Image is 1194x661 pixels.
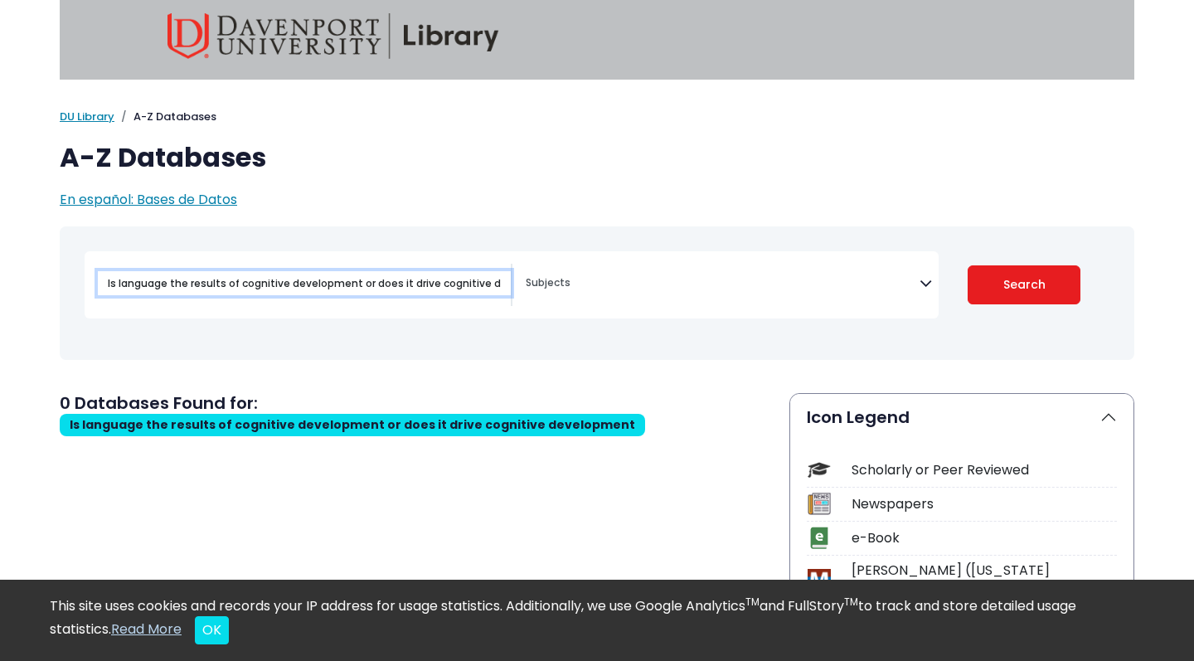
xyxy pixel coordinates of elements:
[526,278,920,291] textarea: Search
[790,394,1133,440] button: Icon Legend
[98,271,511,295] input: Search database by title or keyword
[808,569,830,591] img: Icon MeL (Michigan electronic Library)
[60,109,1134,125] nav: breadcrumb
[844,595,858,609] sup: TM
[167,13,499,59] img: Davenport University Library
[50,596,1144,644] div: This site uses cookies and records your IP address for usage statistics. Additionally, we use Goo...
[70,416,635,433] span: Is language the results of cognitive development or does it drive cognitive development
[852,494,1117,514] div: Newspapers
[114,109,216,125] li: A-Z Databases
[808,459,830,481] img: Icon Scholarly or Peer Reviewed
[745,595,760,609] sup: TM
[808,493,830,515] img: Icon Newspapers
[852,561,1117,600] div: [PERSON_NAME] ([US_STATE] electronic Library)
[195,616,229,644] button: Close
[60,142,1134,173] h1: A-Z Databases
[60,391,258,415] span: 0 Databases Found for:
[808,527,830,549] img: Icon e-Book
[852,528,1117,548] div: e-Book
[852,460,1117,480] div: Scholarly or Peer Reviewed
[60,109,114,124] a: DU Library
[968,265,1081,304] button: Submit for Search Results
[111,620,182,639] a: Read More
[60,226,1134,360] nav: Search filters
[60,190,237,209] a: En español: Bases de Datos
